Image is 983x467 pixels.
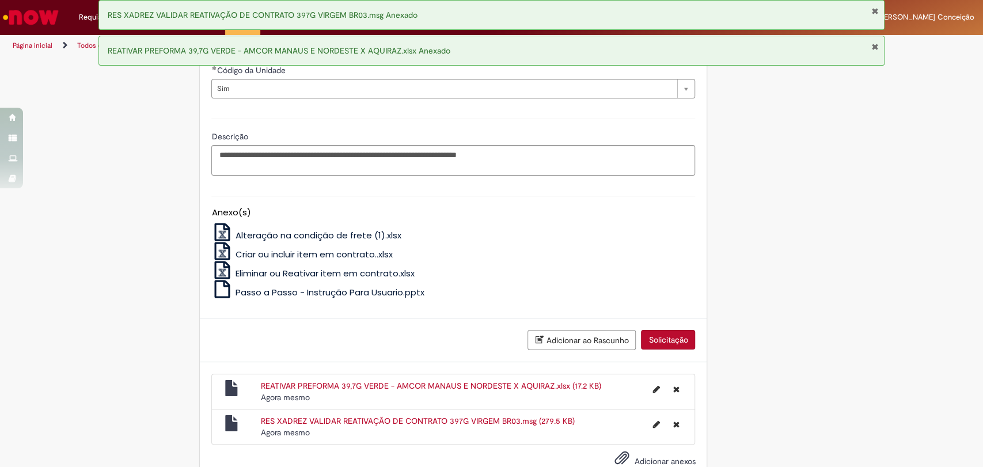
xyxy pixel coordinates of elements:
img: ServiceNow [1,6,60,29]
time: 29/08/2025 14:18:23 [261,427,310,438]
a: Passo a Passo - Instrução Para Usuario.pptx [211,286,424,298]
span: Descrição [211,131,250,142]
span: [PERSON_NAME] Conceição [877,12,974,22]
button: Solicitação [641,330,695,350]
a: Criar ou incluir item em contrato..xlsx [211,248,393,260]
a: RES XADREZ VALIDAR REATIVAÇÃO DE CONTRATO 397G VIRGEM BR03.msg (279.5 KB) [261,416,574,426]
a: Alteração na condição de frete (1).xlsx [211,229,401,241]
button: Fechar Notificação [871,6,878,16]
span: Alteração na condição de frete (1).xlsx [236,229,401,241]
button: Fechar Notificação [871,42,878,51]
span: Adicionar anexos [634,456,695,466]
button: Editar nome de arquivo RES XADREZ VALIDAR REATIVAÇÃO DE CONTRATO 397G VIRGEM BR03.msg [646,415,666,434]
a: Página inicial [13,41,52,50]
a: Eliminar ou Reativar item em contrato.xlsx [211,267,415,279]
a: Todos os Catálogos [77,41,138,50]
button: Adicionar ao Rascunho [527,330,636,350]
button: Excluir RES XADREZ VALIDAR REATIVAÇÃO DE CONTRATO 397G VIRGEM BR03.msg [666,415,686,434]
button: Excluir REATIVAR PREFORMA 39,7G VERDE - AMCOR MANAUS E NORDESTE X AQUIRAZ.xlsx [666,380,686,398]
a: REATIVAR PREFORMA 39,7G VERDE - AMCOR MANAUS E NORDESTE X AQUIRAZ.xlsx (17.2 KB) [261,381,601,391]
time: 29/08/2025 14:18:39 [261,392,310,403]
span: REATIVAR PREFORMA 39,7G VERDE - AMCOR MANAUS E NORDESTE X AQUIRAZ.xlsx Anexado [108,45,450,56]
span: Eliminar ou Reativar item em contrato.xlsx [236,267,415,279]
span: Agora mesmo [261,392,310,403]
ul: Trilhas de página [9,35,647,56]
span: Código da Unidade [217,65,287,75]
h5: Anexo(s) [211,208,695,218]
span: Agora mesmo [261,427,310,438]
span: Sim [217,79,671,98]
span: Criar ou incluir item em contrato..xlsx [236,248,393,260]
span: Requisições [79,12,119,23]
button: Editar nome de arquivo REATIVAR PREFORMA 39,7G VERDE - AMCOR MANAUS E NORDESTE X AQUIRAZ.xlsx [646,380,666,398]
textarea: Descrição [211,145,695,176]
span: RES XADREZ VALIDAR REATIVAÇÃO DE CONTRATO 397G VIRGEM BR03.msg Anexado [108,10,418,20]
span: Passo a Passo - Instrução Para Usuario.pptx [236,286,424,298]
